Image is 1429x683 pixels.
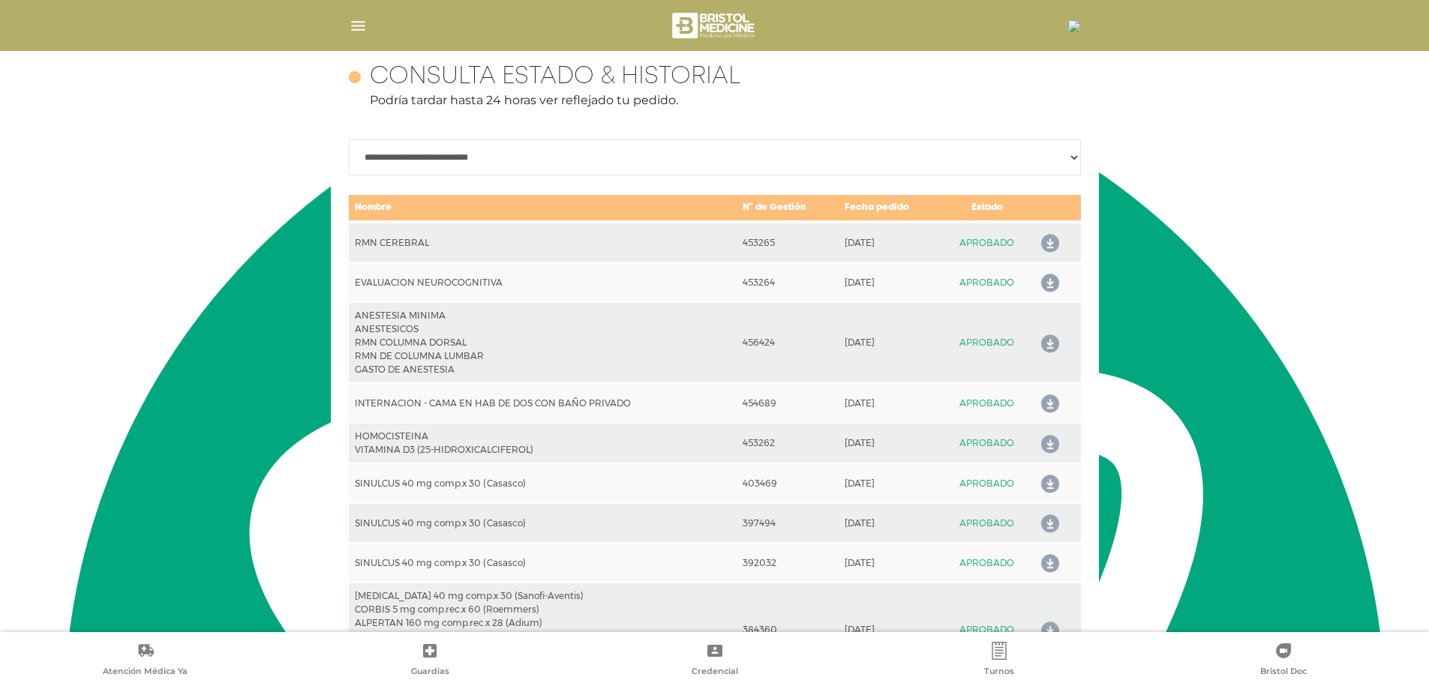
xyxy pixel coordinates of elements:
[839,302,942,383] td: [DATE]
[3,642,287,680] a: Atención Médica Ya
[839,503,942,543] td: [DATE]
[942,543,1032,583] td: APROBADO
[737,383,839,423] td: 454689
[839,222,942,262] td: [DATE]
[349,583,737,677] td: [MEDICAL_DATA] 40 mg comp.x 30 (Sanofi-Aventis) CORBIS 5 mg comp.rec.x 60 (Roemmers) ALPERTAN 160...
[349,463,737,503] td: SINULCUS 40 mg comp.x 30 (Casasco)
[942,194,1032,222] td: Estado
[839,583,942,677] td: [DATE]
[942,463,1032,503] td: APROBADO
[942,583,1032,677] td: APROBADO
[942,222,1032,262] td: APROBADO
[942,383,1032,423] td: APROBADO
[839,194,942,222] td: Fecha pedido
[692,666,738,679] span: Credencial
[942,423,1032,463] td: APROBADO
[572,642,857,680] a: Credencial
[349,383,737,423] td: INTERNACION - CAMA EN HAB DE DOS CON BAÑO PRIVADO
[839,423,942,463] td: [DATE]
[411,666,449,679] span: Guardias
[349,503,737,543] td: SINULCUS 40 mg comp.x 30 (Casasco)
[737,463,839,503] td: 403469
[737,583,839,677] td: 384360
[737,262,839,302] td: 453264
[737,423,839,463] td: 453262
[349,543,737,583] td: SINULCUS 40 mg comp.x 30 (Casasco)
[1260,666,1307,679] span: Bristol Doc
[942,262,1032,302] td: APROBADO
[839,383,942,423] td: [DATE]
[737,503,839,543] td: 397494
[737,194,839,222] td: N° de Gestión
[857,642,1141,680] a: Turnos
[737,543,839,583] td: 392032
[737,222,839,262] td: 453265
[942,503,1032,543] td: APROBADO
[670,7,759,43] img: bristol-medicine-blanco.png
[984,666,1014,679] span: Turnos
[1142,642,1426,680] a: Bristol Doc
[839,543,942,583] td: [DATE]
[349,222,737,262] td: RMN CEREBRAL
[737,302,839,383] td: 456424
[349,262,737,302] td: EVALUACION NEUROCOGNITIVA
[349,16,368,35] img: Cober_menu-lines-white.svg
[839,463,942,503] td: [DATE]
[103,666,188,679] span: Atención Médica Ya
[942,302,1032,383] td: APROBADO
[349,302,737,383] td: ANESTESIA MINIMA ANESTESICOS RMN COLUMNA DORSAL RMN DE COLUMNA LUMBAR GASTO DE ANESTESIA
[1068,20,1080,32] img: 16848
[839,262,942,302] td: [DATE]
[370,63,740,91] h4: Consulta estado & historial
[349,91,1081,109] p: Podría tardar hasta 24 horas ver reflejado tu pedido.
[349,194,737,222] td: Nombre
[287,642,572,680] a: Guardias
[349,423,737,463] td: HOMOCISTEINA VITAMINA D3 (25-HIDROXICALCIFEROL)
